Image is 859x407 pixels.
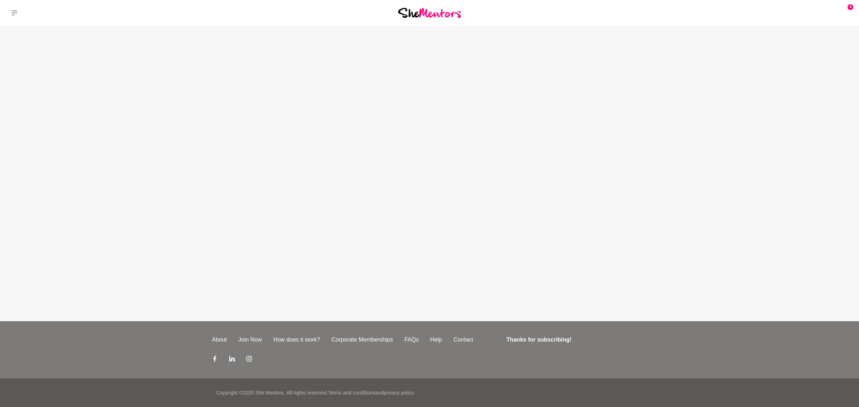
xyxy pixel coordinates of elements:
p: All rights reserved. and . [286,389,414,397]
a: About [206,335,233,344]
h4: Thanks for subscribing! [506,335,643,344]
a: How does it work? [268,335,326,344]
a: Instagram [246,355,252,364]
a: Terms and conditions [328,390,375,396]
img: She Mentors Logo [398,8,461,18]
a: Contact [448,335,479,344]
span: 4 [848,4,853,10]
a: Danielle Bejr4 [833,4,850,21]
a: Help [424,335,448,344]
p: Copyright © 2025 She Mentors . [216,389,285,397]
a: Facebook [212,355,218,364]
a: Corporate Memberships [326,335,399,344]
a: LinkedIn [229,355,235,364]
a: Join Now [233,335,268,344]
a: FAQs [399,335,424,344]
a: privacy policy [384,390,413,396]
